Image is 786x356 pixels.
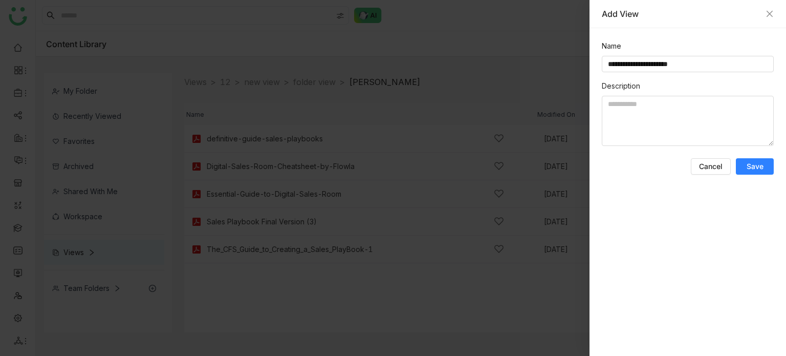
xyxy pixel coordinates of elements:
[736,158,774,175] button: Save
[747,161,763,172] span: Save
[602,8,760,19] div: Add View
[602,40,621,52] label: Name
[691,158,731,175] button: Cancel
[602,80,640,92] label: Description
[766,10,774,18] button: Close
[699,161,723,172] span: Cancel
